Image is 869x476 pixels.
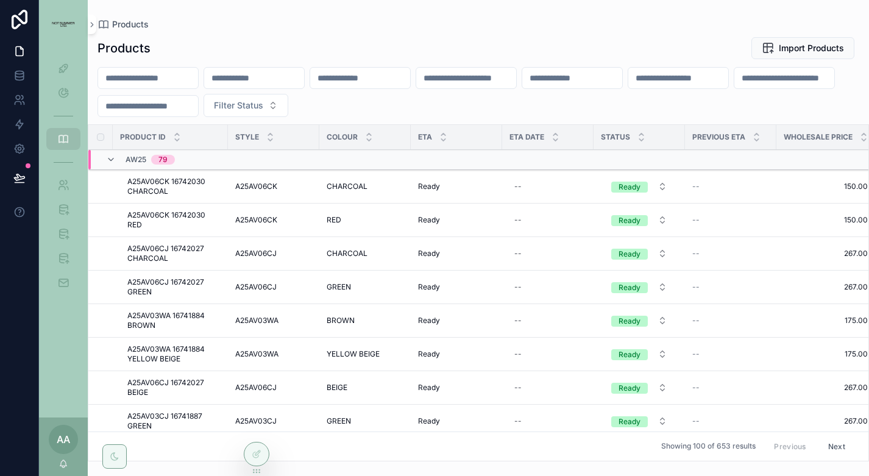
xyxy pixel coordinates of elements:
span: -- [692,416,700,426]
div: Ready [619,215,640,226]
a: Products [98,18,149,30]
span: A25AV06CJ 16742027 GREEN [127,277,221,297]
span: -- [692,182,700,191]
div: -- [514,249,522,258]
span: A25AV03WA 16741884 BROWN [127,311,221,330]
span: -- [692,383,700,393]
button: Select Button [601,176,677,197]
button: Select Button [601,410,677,432]
span: -- [692,316,700,325]
span: A25AV03WA [235,316,278,325]
span: A25AV06CK [235,182,277,191]
span: Ready [418,349,440,359]
span: 175.00 [784,349,868,359]
button: Next [820,437,854,456]
h1: Products [98,40,151,57]
span: -- [692,282,700,292]
span: A25AV06CK [235,215,277,225]
div: -- [514,215,522,225]
span: A25AV06CK 16742030 CHARCOAL [127,177,221,196]
span: Colour [327,132,358,142]
div: Ready [619,416,640,427]
button: Select Button [601,243,677,265]
button: Select Button [601,209,677,231]
span: 150.00 [784,182,868,191]
span: Ready [418,416,440,426]
span: Products [112,18,149,30]
span: RED [327,215,341,225]
span: AW25 [126,155,146,165]
span: ETA Date [509,132,544,142]
span: A25AV06CJ 16742027 CHARCOAL [127,244,221,263]
div: scrollable content [39,49,88,310]
span: A25AV03WA 16741884 YELLOW BEIGE [127,344,221,364]
span: CHARCOAL [327,182,367,191]
span: Ready [418,316,440,325]
span: 267.00 [784,249,868,258]
div: -- [514,282,522,292]
span: 267.00 [784,282,868,292]
span: A25AV06CJ 16742027 BEIGE [127,378,221,397]
span: Product ID [120,132,166,142]
span: 175.00 [784,316,868,325]
img: App logo [46,22,80,27]
div: Ready [619,383,640,394]
span: A25AV03WA [235,349,278,359]
div: Ready [619,249,640,260]
span: GREEN [327,282,351,292]
span: Ready [418,215,440,225]
div: Ready [619,316,640,327]
div: -- [514,182,522,191]
span: Import Products [779,42,844,54]
button: Select Button [601,377,677,399]
span: Ready [418,182,440,191]
div: -- [514,416,522,426]
span: A25AV03CJ 16741887 GREEN [127,411,221,431]
span: Status [601,132,630,142]
span: -- [692,349,700,359]
span: Filter Status [214,99,263,112]
span: A25AV06CK 16742030 RED [127,210,221,230]
button: Select Button [204,94,288,117]
button: Select Button [601,276,677,298]
span: -- [692,249,700,258]
div: -- [514,316,522,325]
span: BEIGE [327,383,347,393]
span: A25AV06CJ [235,383,277,393]
span: 150.00 [784,215,868,225]
span: ETA [418,132,432,142]
span: 267.00 [784,383,868,393]
span: A25AV03CJ [235,416,277,426]
button: Select Button [601,310,677,332]
span: A25AV06CJ [235,282,277,292]
span: Ready [418,282,440,292]
button: Import Products [751,37,854,59]
span: AA [57,432,70,447]
span: CHARCOAL [327,249,367,258]
div: -- [514,383,522,393]
div: Ready [619,349,640,360]
div: Ready [619,182,640,193]
span: Ready [418,249,440,258]
div: 79 [158,155,168,165]
span: BROWN [327,316,355,325]
span: Style [235,132,259,142]
span: Previous ETA [692,132,745,142]
span: GREEN [327,416,351,426]
span: 267.00 [784,416,868,426]
span: -- [692,215,700,225]
button: Select Button [601,343,677,365]
span: Ready [418,383,440,393]
div: Ready [619,282,640,293]
div: -- [514,349,522,359]
span: YELLOW BEIGE [327,349,380,359]
span: A25AV06CJ [235,249,277,258]
span: Showing 100 of 653 results [661,442,756,452]
span: Wholesale Price [784,132,853,142]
